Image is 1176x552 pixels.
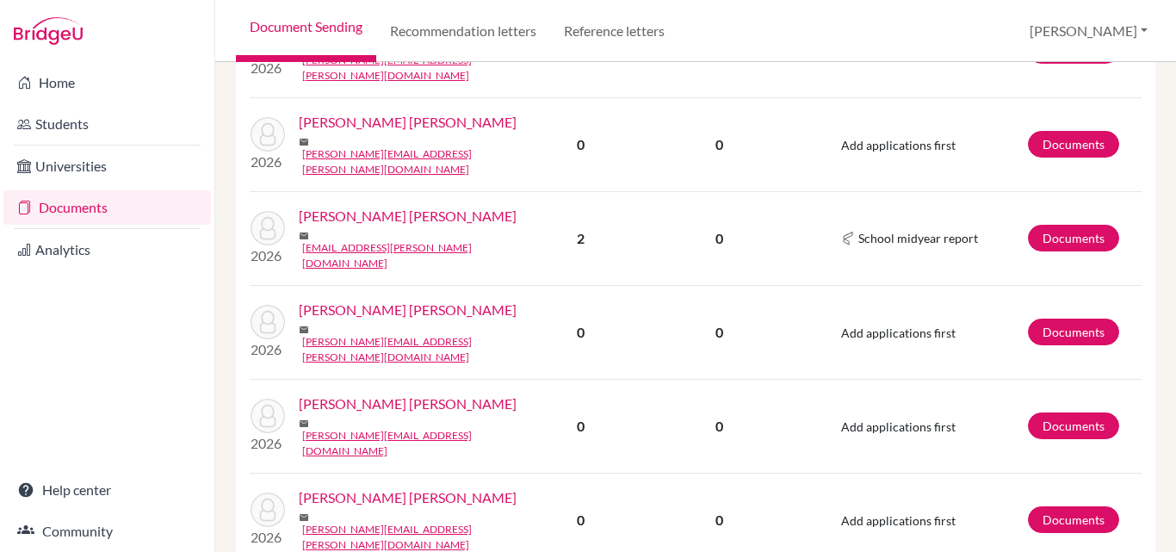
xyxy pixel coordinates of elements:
[299,394,517,414] a: [PERSON_NAME] [PERSON_NAME]
[251,305,285,339] img: GONZALEZ MARTINEZ, ALEJANDRO
[640,416,799,437] p: 0
[841,232,855,245] img: Common App logo
[251,245,285,266] p: 2026
[577,512,585,528] b: 0
[3,190,211,225] a: Documents
[1028,319,1119,345] a: Documents
[640,322,799,343] p: 0
[640,228,799,249] p: 0
[577,324,585,340] b: 0
[299,112,517,133] a: [PERSON_NAME] [PERSON_NAME]
[3,473,211,507] a: Help center
[302,240,534,271] a: [EMAIL_ADDRESS][PERSON_NAME][DOMAIN_NAME]
[299,325,309,335] span: mail
[299,300,517,320] a: [PERSON_NAME] [PERSON_NAME]
[841,419,956,434] span: Add applications first
[841,326,956,340] span: Add applications first
[299,231,309,241] span: mail
[1028,412,1119,439] a: Documents
[251,152,285,172] p: 2026
[251,493,285,527] img: GONZALEZ SANCHEZ, JERONIMO
[577,418,585,434] b: 0
[251,433,285,454] p: 2026
[302,53,534,84] a: [PERSON_NAME][EMAIL_ADDRESS][PERSON_NAME][DOMAIN_NAME]
[1028,131,1119,158] a: Documents
[841,138,956,152] span: Add applications first
[299,137,309,147] span: mail
[1028,225,1119,251] a: Documents
[251,117,285,152] img: GARCIA SANCHO, MARTIN
[3,233,211,267] a: Analytics
[302,428,534,459] a: [PERSON_NAME][EMAIL_ADDRESS][DOMAIN_NAME]
[251,211,285,245] img: GOMEZ PIOVESAN, PABLO
[302,334,534,365] a: [PERSON_NAME][EMAIL_ADDRESS][PERSON_NAME][DOMAIN_NAME]
[251,58,285,78] p: 2026
[299,206,517,226] a: [PERSON_NAME] [PERSON_NAME]
[299,419,309,429] span: mail
[3,65,211,100] a: Home
[640,510,799,530] p: 0
[299,487,517,508] a: [PERSON_NAME] [PERSON_NAME]
[14,17,83,45] img: Bridge-U
[3,149,211,183] a: Universities
[251,399,285,433] img: GONZALEZ POSADA, SARA
[3,514,211,549] a: Community
[1028,506,1119,533] a: Documents
[640,134,799,155] p: 0
[858,229,978,247] span: School midyear report
[577,230,585,246] b: 2
[251,339,285,360] p: 2026
[3,107,211,141] a: Students
[302,146,534,177] a: [PERSON_NAME][EMAIL_ADDRESS][PERSON_NAME][DOMAIN_NAME]
[577,136,585,152] b: 0
[299,512,309,523] span: mail
[1022,15,1155,47] button: [PERSON_NAME]
[841,513,956,528] span: Add applications first
[251,527,285,548] p: 2026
